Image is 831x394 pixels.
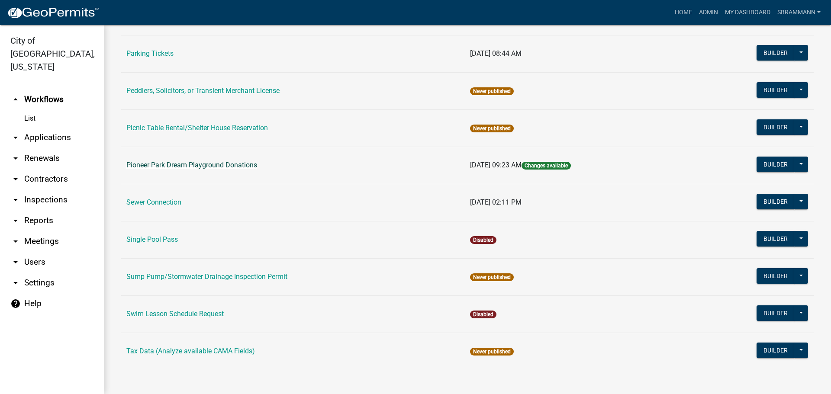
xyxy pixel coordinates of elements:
[721,4,774,21] a: My Dashboard
[757,82,795,98] button: Builder
[470,273,514,281] span: Never published
[470,87,514,95] span: Never published
[470,161,522,169] span: [DATE] 09:23 AM
[522,162,571,170] span: Changes available
[126,310,224,318] a: Swim Lesson Schedule Request
[757,119,795,135] button: Builder
[470,198,522,206] span: [DATE] 02:11 PM
[126,49,174,58] a: Parking Tickets
[126,347,255,355] a: Tax Data (Analyze available CAMA Fields)
[10,278,21,288] i: arrow_drop_down
[10,257,21,267] i: arrow_drop_down
[126,161,257,169] a: Pioneer Park Dream Playground Donations
[470,236,496,244] span: Disabled
[470,125,514,132] span: Never published
[774,4,824,21] a: SBrammann
[757,194,795,209] button: Builder
[757,45,795,61] button: Builder
[126,198,181,206] a: Sewer Connection
[757,305,795,321] button: Builder
[696,4,721,21] a: Admin
[757,343,795,358] button: Builder
[757,268,795,284] button: Builder
[10,215,21,226] i: arrow_drop_down
[10,132,21,143] i: arrow_drop_down
[757,231,795,247] button: Builder
[10,236,21,247] i: arrow_drop_down
[757,157,795,172] button: Builder
[126,272,287,281] a: Sump Pump/Stormwater Drainage Inspection Permit
[126,124,268,132] a: Picnic Table Rental/Shelter House Reservation
[470,348,514,356] span: Never published
[126,86,280,95] a: Peddlers, Solicitors, or Transient Merchant License
[126,235,178,243] a: Single Pool Pass
[10,153,21,163] i: arrow_drop_down
[10,174,21,184] i: arrow_drop_down
[10,195,21,205] i: arrow_drop_down
[10,298,21,309] i: help
[10,94,21,105] i: arrow_drop_up
[470,49,522,58] span: [DATE] 08:44 AM
[470,311,496,318] span: Disabled
[671,4,696,21] a: Home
